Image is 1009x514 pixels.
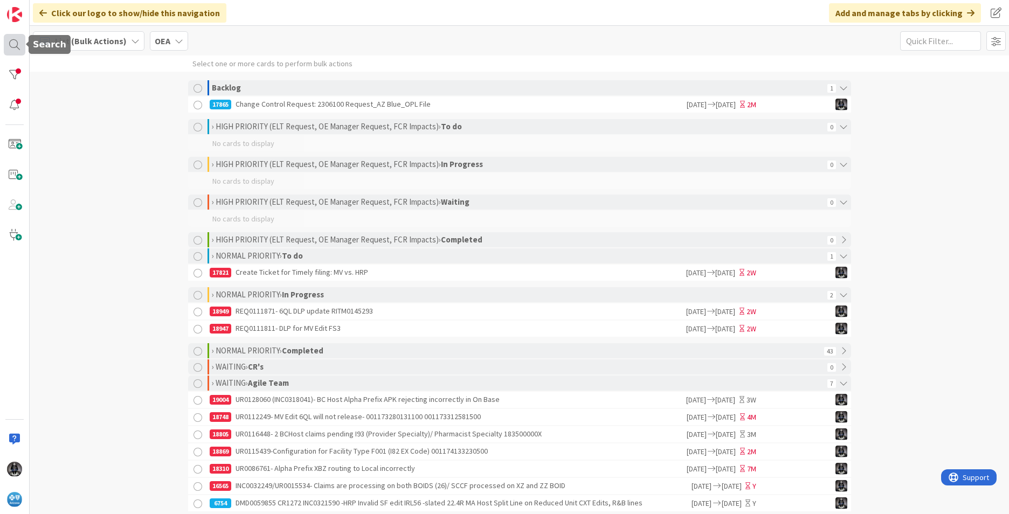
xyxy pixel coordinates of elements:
[827,236,836,245] span: 0
[248,362,264,372] b: CR's
[210,268,231,277] div: 17821
[188,303,851,319] a: 18949REQ0111871- 6QL DLP update RITM0145293[DATE][DATE]2WKG
[210,429,231,439] div: 18805
[188,426,851,442] a: 18805UR0116448- 2 BCHost claims pending I93 (Provider Specialty)/ Pharmacist Specialty 183500000X...
[747,463,756,475] div: 7M
[188,495,851,511] a: 6754DMD0059855 CR1272 INC0321590 -HRP Invalid SF edit IRL56 -slated 22.4R MA Host Split Line on R...
[210,478,690,494] div: INC0032249/UR0015534- Claims are processing on both BOIDS (26)/ SCCF processed on XZ and ZZ BOID
[210,96,685,113] div: Change Control Request: 2306100 Request_AZ Blue_OPL File
[188,135,851,151] div: No cards to display
[55,34,127,47] span: List (Bulk Actions)
[835,497,847,509] img: KG
[22,2,48,15] span: Support
[685,99,707,110] span: [DATE]
[212,82,241,93] b: Backlog
[188,265,851,281] a: 17821Create Ticket for Timely filing: MV vs. HRP[DATE][DATE]2WKG
[210,498,231,508] div: 6754
[690,498,711,509] span: [DATE]
[835,99,847,110] img: KG
[716,99,737,110] span: [DATE]
[835,411,847,423] img: KG
[835,323,847,335] img: KG
[715,323,737,335] span: [DATE]
[210,307,231,316] div: 18949
[210,447,231,456] div: 18869
[690,481,711,492] span: [DATE]
[827,161,836,169] span: 0
[715,394,737,406] span: [DATE]
[7,462,22,477] img: KG
[282,289,324,300] b: In Progress
[827,363,836,372] span: 0
[685,446,707,457] span: [DATE]
[210,426,685,442] div: UR0116448- 2 BCHost claims pending I93 (Provider Specialty)/ Pharmacist Specialty 183500000X
[188,443,851,460] a: 18869UR0115439-Configuration for Facility Type F001 (I82 EX Code) 001174133230500[DATE][DATE]2MKG
[212,359,824,374] div: › WAITING ›
[835,394,847,406] img: KG
[722,481,743,492] span: [DATE]
[835,305,847,317] img: KG
[212,287,824,302] div: › NORMAL PRIORITY ›
[900,31,981,51] input: Quick Filter...
[835,428,847,440] img: KG
[33,3,226,23] div: Click our logo to show/hide this navigation
[210,443,685,460] div: UR0115439-Configuration for Facility Type F001 (I82 EX Code) 001174133230500
[685,306,706,317] span: [DATE]
[212,376,824,391] div: › WAITING ›
[685,429,707,440] span: [DATE]
[212,343,821,358] div: › NORMAL PRIORITY ›
[685,394,706,406] span: [DATE]
[752,498,756,509] div: Y
[210,481,231,491] div: 16565
[827,123,836,131] span: 0
[188,409,851,425] a: 18748UR0112249- MV Edit 6QL will not release- 001173280131100 001173312581500[DATE][DATE]4MKG
[192,55,353,72] div: Select one or more cards to perform bulk actions
[210,100,231,109] div: 17865
[835,463,847,475] img: KG
[210,412,231,422] div: 18748
[210,324,231,334] div: 18947
[210,495,690,511] div: DMD0059855 CR1272 INC0321590 -HRP Invalid SF edit IRL56 -slated 22.4R MA Host Split Line on Reduc...
[829,3,981,23] div: Add and manage tabs by clicking
[210,321,685,337] div: REQ0111811- DLP for MV Edit FS3
[155,36,170,46] b: OEA
[685,412,707,423] span: [DATE]
[685,267,706,279] span: [DATE]
[210,265,685,281] div: Create Ticket for Timely filing: MV vs. HRP
[188,321,851,337] a: 18947REQ0111811- DLP for MV Edit FS3[DATE][DATE]2WKG
[747,267,756,279] div: 2W
[827,291,836,300] span: 2
[7,492,22,507] img: avatar
[441,121,462,131] b: To do
[210,303,685,319] div: REQ0111871- 6QL DLP update RITM0145293
[747,394,756,406] div: 3W
[835,446,847,457] img: KG
[716,429,737,440] span: [DATE]
[212,157,824,172] div: › HIGH PRIORITY (ELT Request, OE Manager Request, FCR Impacts) ›
[715,267,737,279] span: [DATE]
[210,392,685,408] div: UR0128060 (INC0318041)- BC Host Alpha Prefix APK rejecting incorrectly in On Base
[747,99,756,110] div: 2M
[188,211,851,227] div: No cards to display
[715,306,737,317] span: [DATE]
[441,234,482,245] b: Completed
[188,478,851,494] a: 16565INC0032249/UR0015534- Claims are processing on both BOIDS (26)/ SCCF processed on XZ and ZZ ...
[210,395,231,405] div: 19004
[212,119,824,134] div: › HIGH PRIORITY (ELT Request, OE Manager Request, FCR Impacts) ›
[716,412,737,423] span: [DATE]
[835,267,847,279] img: KG
[824,347,836,356] span: 43
[188,96,851,113] a: 17865Change Control Request: 2306100 Request_AZ Blue_OPL File[DATE][DATE]2MKG
[212,195,824,210] div: › HIGH PRIORITY (ELT Request, OE Manager Request, FCR Impacts) ›
[7,7,22,22] img: Visit kanbanzone.com
[827,252,836,261] span: 1
[33,39,66,50] h5: Search
[188,461,851,477] a: 18310UR0086761- Alpha Prefix XBZ routing to Local incorrectly[DATE][DATE]7MKG
[747,412,756,423] div: 4M
[441,197,469,207] b: Waiting
[747,429,756,440] div: 3M
[747,446,756,457] div: 2M
[441,159,483,169] b: In Progress
[722,498,743,509] span: [DATE]
[248,378,289,388] b: Agile Team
